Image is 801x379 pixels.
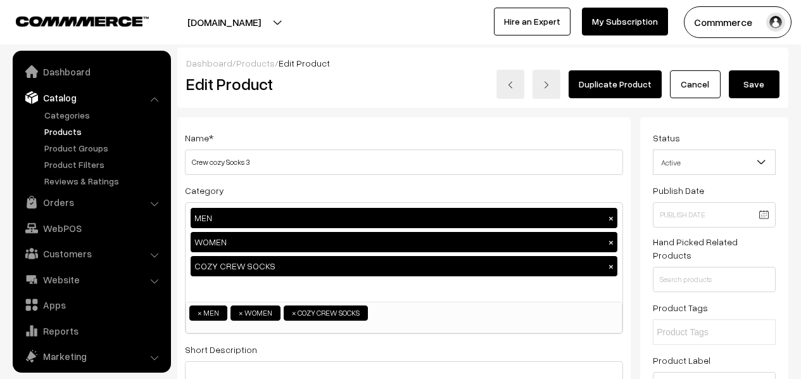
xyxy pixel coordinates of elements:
[191,256,617,276] div: COZY CREW SOCKS
[569,70,662,98] a: Duplicate Product
[653,150,776,175] span: Active
[191,232,617,252] div: WOMEN
[239,307,243,319] span: ×
[543,81,550,89] img: right-arrow.png
[16,60,167,83] a: Dashboard
[191,208,617,228] div: MEN
[186,56,779,70] div: / /
[16,217,167,240] a: WebPOS
[292,307,296,319] span: ×
[582,8,668,35] a: My Subscription
[653,151,775,174] span: Active
[507,81,514,89] img: left-arrow.png
[41,158,167,171] a: Product Filters
[41,141,167,155] a: Product Groups
[230,305,281,321] li: WOMEN
[653,235,776,262] label: Hand Picked Related Products
[653,267,776,292] input: Search products
[605,236,617,248] button: ×
[684,6,792,38] button: Commmerce
[657,326,767,339] input: Product Tags
[186,58,232,68] a: Dashboard
[653,202,776,228] input: Publish Date
[16,16,149,26] img: COMMMERCE
[41,125,167,138] a: Products
[605,212,617,224] button: ×
[16,86,167,109] a: Catalog
[494,8,571,35] a: Hire an Expert
[16,191,167,214] a: Orders
[189,305,227,321] li: MEN
[185,184,224,197] label: Category
[653,131,680,145] label: Status
[653,354,710,367] label: Product Label
[16,293,167,316] a: Apps
[16,319,167,342] a: Reports
[766,13,785,32] img: user
[605,260,617,272] button: ×
[653,184,704,197] label: Publish Date
[653,301,708,314] label: Product Tags
[185,343,257,356] label: Short Description
[16,268,167,291] a: Website
[236,58,275,68] a: Products
[16,345,167,368] a: Marketing
[185,131,213,145] label: Name
[284,305,368,321] li: COZY CREW SOCKS
[16,242,167,265] a: Customers
[729,70,779,98] button: Save
[186,74,422,94] h2: Edit Product
[198,307,202,319] span: ×
[41,108,167,122] a: Categories
[16,13,127,28] a: COMMMERCE
[143,6,305,38] button: [DOMAIN_NAME]
[279,58,330,68] span: Edit Product
[670,70,721,98] a: Cancel
[185,150,623,175] input: Name
[41,174,167,188] a: Reviews & Ratings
